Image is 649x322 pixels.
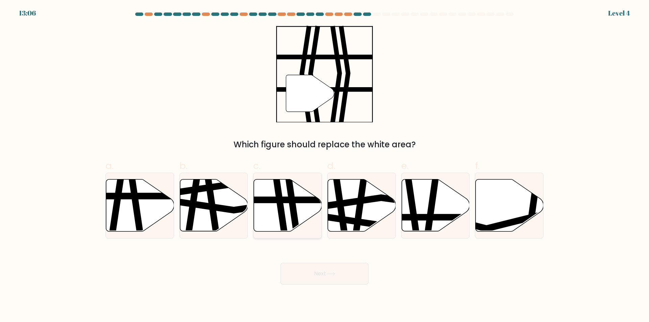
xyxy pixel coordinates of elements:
div: Which figure should replace the white area? [110,139,539,151]
span: b. [179,159,188,172]
div: 13:06 [19,8,36,18]
span: d. [327,159,335,172]
div: Level 4 [608,8,630,18]
span: a. [105,159,114,172]
g: " [286,75,334,112]
span: f. [475,159,480,172]
span: c. [253,159,261,172]
span: e. [401,159,409,172]
button: Next [281,263,368,284]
